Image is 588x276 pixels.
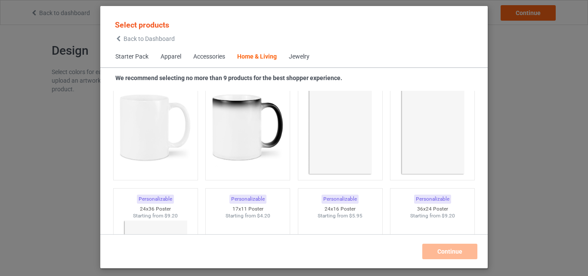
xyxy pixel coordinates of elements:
div: Accessories [193,53,225,61]
div: 17x11 Poster [206,205,290,213]
img: regular.jpg [302,79,379,176]
img: regular.jpg [394,79,471,176]
span: Select products [115,20,169,29]
div: Personalizable [229,195,266,204]
div: 24x16 Poster [298,205,382,213]
div: Jewelry [289,53,309,61]
span: Starter Pack [109,47,155,67]
span: $5.95 [349,213,362,219]
div: Starting from [298,212,382,220]
img: regular.jpg [117,79,194,176]
span: $9.20 [164,213,178,219]
div: Personalizable [137,195,174,204]
span: $4.20 [257,213,270,219]
strong: We recommend selecting no more than 9 products for the best shopper experience. [115,74,342,81]
span: Back to Dashboard [124,35,175,42]
div: Starting from [114,212,198,220]
div: 36x24 Poster [390,205,474,213]
span: $9.20 [442,213,455,219]
div: Starting from [390,212,474,220]
div: 24x36 Poster [114,205,198,213]
div: Personalizable [322,195,359,204]
div: Home & Living [237,53,277,61]
div: Personalizable [414,195,451,204]
div: Starting from [206,212,290,220]
div: Apparel [161,53,181,61]
img: regular.jpg [209,79,286,176]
